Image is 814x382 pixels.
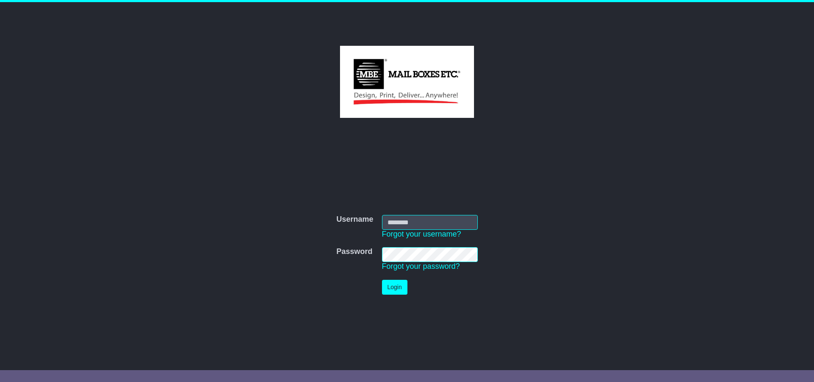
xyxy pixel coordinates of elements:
[340,46,474,118] img: MBE Macquarie Park
[382,262,460,270] a: Forgot your password?
[336,215,373,224] label: Username
[382,230,461,238] a: Forgot your username?
[336,247,372,257] label: Password
[382,280,407,295] button: Login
